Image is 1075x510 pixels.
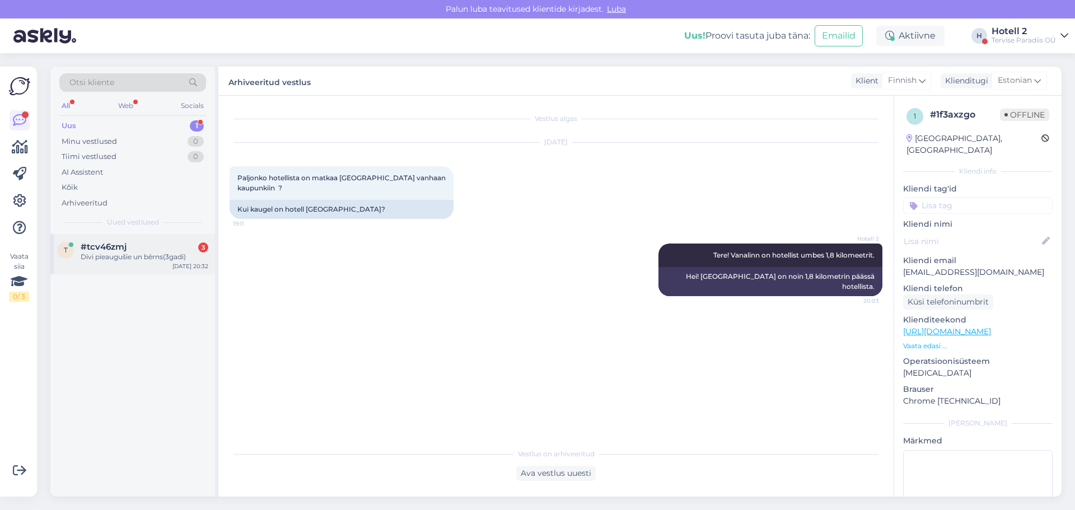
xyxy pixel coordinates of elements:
span: Hotell 2 [837,235,879,243]
div: Divi pieaugušie un bērns(3gadi) [81,252,208,262]
input: Lisa nimi [904,235,1040,247]
span: Otsi kliente [69,77,114,88]
div: AI Assistent [62,167,103,178]
div: Klient [851,75,878,87]
div: Vestlus algas [230,114,882,124]
div: Aktiivne [876,26,945,46]
b: Uus! [684,30,705,41]
span: Uued vestlused [107,217,159,227]
a: Hotell 2Tervise Paradiis OÜ [992,27,1068,45]
div: Arhiveeritud [62,198,107,209]
div: Klienditugi [941,75,988,87]
div: Hei! [GEOGRAPHIC_DATA] on noin 1,8 kilometrin päässä hotellista. [658,267,882,296]
div: Tervise Paradiis OÜ [992,36,1056,45]
p: Kliendi tag'id [903,183,1053,195]
div: 0 [188,136,204,147]
p: [EMAIL_ADDRESS][DOMAIN_NAME] [903,266,1053,278]
span: 19:11 [233,219,275,228]
div: [DATE] [230,137,882,147]
label: Arhiveeritud vestlus [228,73,311,88]
div: Vaata siia [9,251,29,302]
div: Proovi tasuta juba täna: [684,29,810,43]
span: Finnish [888,74,917,87]
div: H [971,28,987,44]
span: Luba [604,4,629,14]
div: Ava vestlus uuesti [516,466,596,481]
a: [URL][DOMAIN_NAME] [903,326,991,336]
span: 20:03 [837,297,879,305]
div: [GEOGRAPHIC_DATA], [GEOGRAPHIC_DATA] [906,133,1041,156]
p: [MEDICAL_DATA] [903,367,1053,379]
div: Uus [62,120,76,132]
input: Lisa tag [903,197,1053,214]
p: Operatsioonisüsteem [903,355,1053,367]
span: Estonian [998,74,1032,87]
div: Tiimi vestlused [62,151,116,162]
img: Askly Logo [9,76,30,97]
span: Paljonko hotellista on matkaa [GEOGRAPHIC_DATA] vanhaan kaupunkiin ? [237,174,447,192]
div: # 1f3axzgo [930,108,1000,121]
div: [PERSON_NAME] [903,418,1053,428]
p: Kliendi email [903,255,1053,266]
span: t [64,246,68,254]
p: Kliendi nimi [903,218,1053,230]
div: 3 [198,242,208,252]
span: #tcv46zmj [81,242,127,252]
div: Kui kaugel on hotell [GEOGRAPHIC_DATA]? [230,200,454,219]
button: Emailid [815,25,863,46]
span: Offline [1000,109,1049,121]
div: All [59,99,72,113]
p: Märkmed [903,435,1053,447]
div: 0 [188,151,204,162]
p: Klienditeekond [903,314,1053,326]
span: Tere! Vanalinn on hotellist umbes 1,8 kilomeetrit. [713,251,875,259]
div: 0 / 3 [9,292,29,302]
p: Vaata edasi ... [903,341,1053,351]
div: Minu vestlused [62,136,117,147]
span: Vestlus on arhiveeritud [518,449,595,459]
div: Socials [179,99,206,113]
span: 1 [914,112,916,120]
p: Kliendi telefon [903,283,1053,294]
p: Brauser [903,383,1053,395]
div: Kliendi info [903,166,1053,176]
div: Hotell 2 [992,27,1056,36]
div: Kõik [62,182,78,193]
p: Chrome [TECHNICAL_ID] [903,395,1053,407]
div: Küsi telefoninumbrit [903,294,993,310]
div: [DATE] 20:32 [172,262,208,270]
div: Web [116,99,135,113]
div: 1 [190,120,204,132]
